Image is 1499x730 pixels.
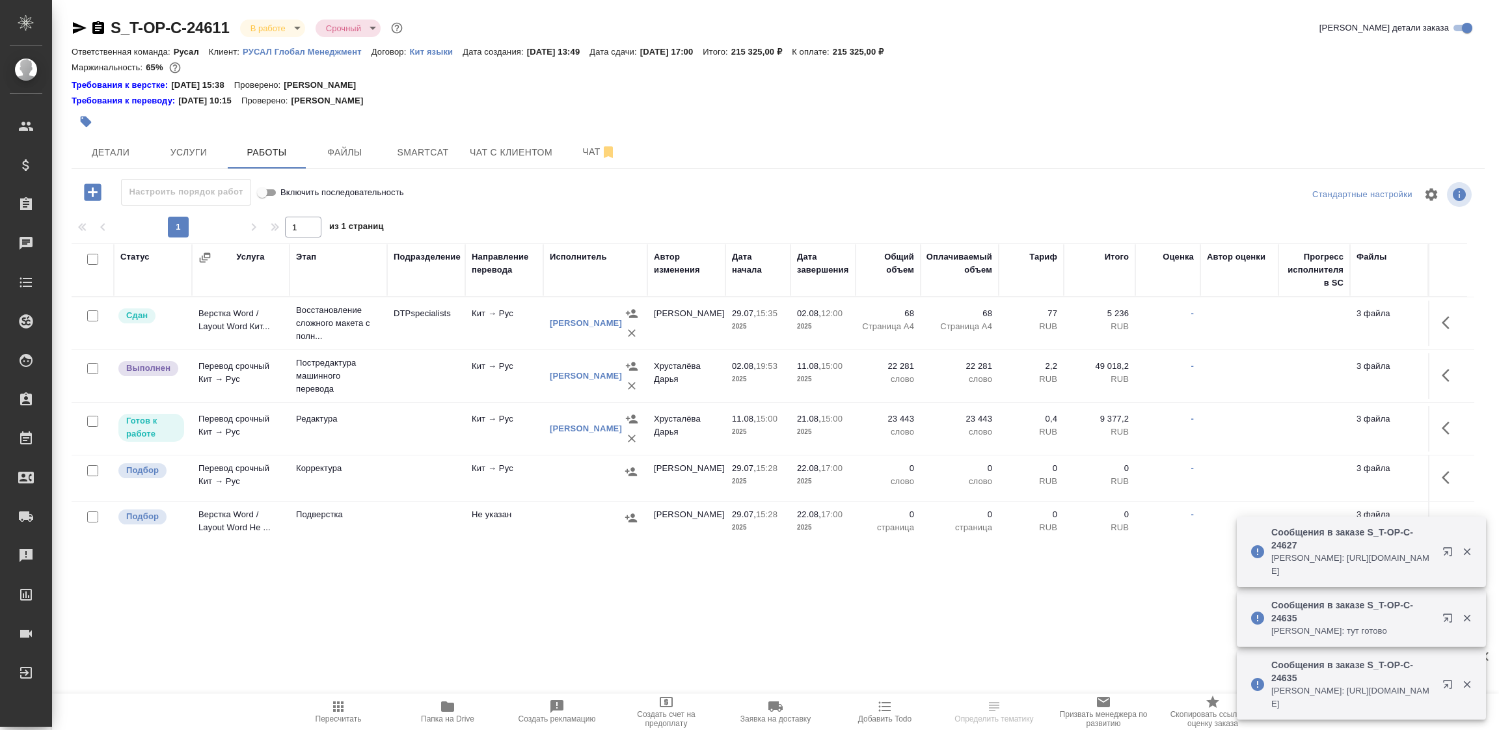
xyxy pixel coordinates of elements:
p: RUB [1070,373,1129,386]
button: Здесь прячутся важные кнопки [1434,508,1465,539]
p: Редактура [296,412,381,426]
span: Файлы [314,144,376,161]
p: Сообщения в заказе S_T-OP-C-24627 [1271,526,1434,552]
p: слово [927,475,992,488]
p: 02.08, [797,308,821,318]
a: - [1191,463,1194,473]
button: Открыть в новой вкладке [1435,605,1466,636]
button: Назначить [621,462,641,481]
p: Восстановление сложного макета с полн... [296,304,381,343]
p: Русал [174,47,209,57]
p: 0 [927,462,992,475]
button: Скопировать ссылку [90,20,106,36]
p: 215 325,00 ₽ [731,47,792,57]
p: 19:53 [756,361,777,371]
p: 15:35 [756,308,777,318]
p: 15:00 [821,361,843,371]
div: Можно подбирать исполнителей [117,508,185,526]
span: Посмотреть информацию [1447,182,1474,207]
button: Добавить работу [75,179,111,206]
a: РУСАЛ Глобал Менеджмент [243,46,371,57]
p: РУСАЛ Глобал Менеджмент [243,47,371,57]
p: Договор: [371,47,410,57]
span: [PERSON_NAME] детали заказа [1319,21,1449,34]
p: К оплате: [792,47,833,57]
p: 77 [1005,307,1057,320]
td: Перевод срочный Кит → Рус [192,455,290,501]
p: 22.08, [797,463,821,473]
div: В работе [240,20,305,37]
div: Нажми, чтобы открыть папку с инструкцией [72,79,171,92]
span: Чат с клиентом [470,144,552,161]
p: [PERSON_NAME]: тут готово [1271,625,1434,638]
p: 68 [927,307,992,320]
div: Файлы [1357,250,1386,264]
p: Маржинальность: [72,62,146,72]
button: Открыть в новой вкладке [1435,671,1466,703]
p: Проверено: [241,94,291,107]
p: 29.07, [732,308,756,318]
div: Направление перевода [472,250,537,277]
p: 0 [1070,462,1129,475]
div: Исполнитель может приступить к работе [117,412,185,443]
div: Можно подбирать исполнителей [117,462,185,480]
svg: Отписаться [601,144,616,160]
span: из 1 страниц [329,219,384,237]
div: Оценка [1163,250,1194,264]
p: 29.07, [732,509,756,519]
button: Удалить [622,323,641,343]
td: DTPspecialists [387,301,465,346]
span: Smartcat [392,144,454,161]
p: 2025 [732,373,784,386]
button: Назначить [622,357,641,376]
span: Детали [79,144,142,161]
p: 23 443 [862,412,914,426]
p: 11.08, [732,414,756,424]
div: Статус [120,250,150,264]
div: В работе [316,20,381,37]
p: 11.08, [797,361,821,371]
p: 3 файла [1357,412,1422,426]
span: Включить последовательность [280,186,404,199]
div: Услуга [236,250,264,264]
p: RUB [1005,426,1057,439]
div: Нажми, чтобы открыть папку с инструкцией [72,94,178,107]
p: [DATE] 15:38 [171,79,234,92]
p: слово [927,373,992,386]
a: Кит языки [409,46,463,57]
p: 2025 [797,475,849,488]
p: 2025 [732,521,784,534]
p: 3 файла [1357,360,1422,373]
div: split button [1309,185,1416,205]
p: Дата создания: [463,47,526,57]
p: Сдан [126,309,148,322]
p: 215 325,00 ₽ [833,47,893,57]
a: Требования к переводу: [72,94,178,107]
p: 0 [1005,462,1057,475]
p: RUB [1070,320,1129,333]
p: [DATE] 10:15 [178,94,241,107]
p: [PERSON_NAME]: [URL][DOMAIN_NAME] [1271,684,1434,710]
td: Не указан [465,502,543,547]
a: [PERSON_NAME] [550,371,622,381]
p: слово [862,475,914,488]
p: Дата сдачи: [589,47,640,57]
p: Подверстка [296,508,381,521]
p: 2025 [797,373,849,386]
p: 15:00 [821,414,843,424]
a: - [1191,361,1194,371]
p: 21.08, [797,414,821,424]
p: Ответственная команда: [72,47,174,57]
p: Сообщения в заказе S_T-OP-C-24635 [1271,658,1434,684]
div: Этап [296,250,316,264]
p: Подбор [126,510,159,523]
td: Верстка Word / Layout Word Не ... [192,502,290,547]
p: 15:28 [756,509,777,519]
p: 02.08, [732,361,756,371]
td: Перевод срочный Кит → Рус [192,406,290,452]
a: Требования к верстке: [72,79,171,92]
p: RUB [1005,320,1057,333]
p: 2025 [797,320,849,333]
button: Здесь прячутся важные кнопки [1434,307,1465,338]
p: 2025 [732,475,784,488]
